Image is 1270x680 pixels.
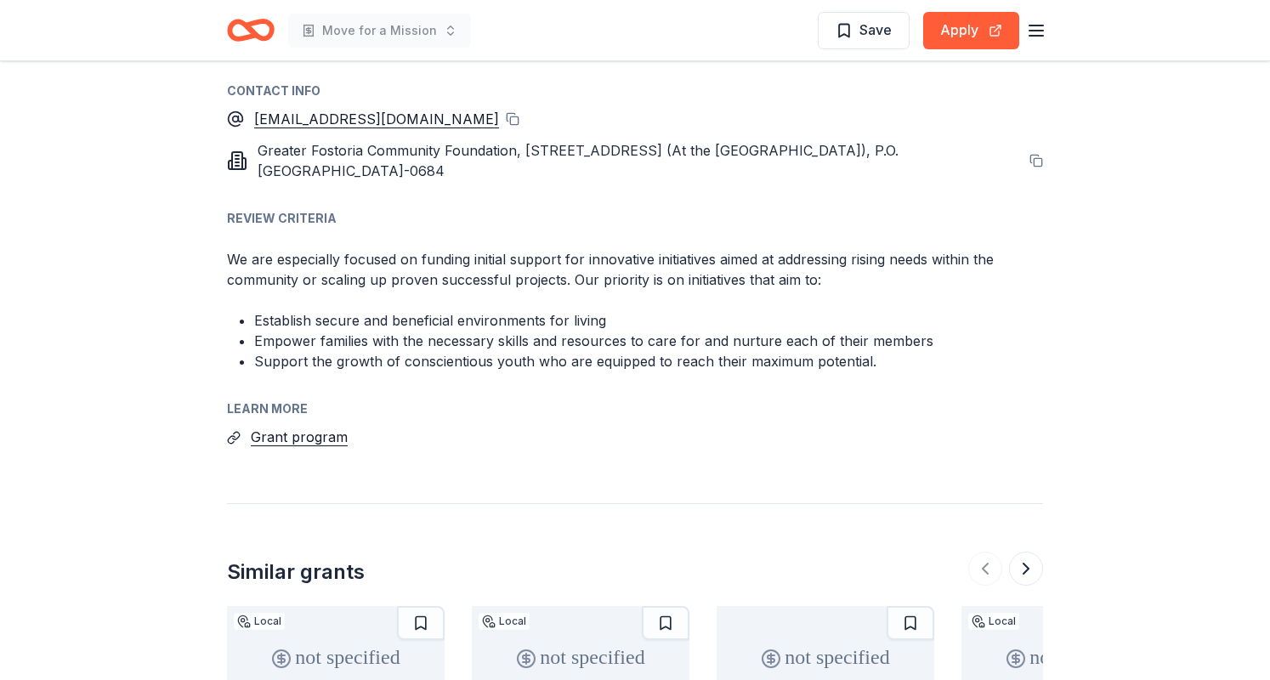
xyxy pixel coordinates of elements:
[234,613,285,630] div: Local
[923,12,1019,49] button: Apply
[227,81,1043,101] div: Contact info
[479,613,530,630] div: Local
[227,208,1043,229] div: Review Criteria
[254,351,1043,371] li: Support the growth of conscientious youth who are equipped to reach their maximum potential.
[227,558,365,586] div: Similar grants
[322,20,437,41] span: Move for a Mission
[227,399,1043,419] div: Learn more
[227,249,1043,290] p: We are especially focused on funding initial support for innovative initiatives aimed at addressi...
[818,12,910,49] button: Save
[254,108,499,130] a: [EMAIL_ADDRESS][DOMAIN_NAME]
[254,310,1043,331] li: Establish secure and beneficial environments for living
[227,10,275,50] a: Home
[258,142,899,179] span: Greater Fostoria Community Foundation, [STREET_ADDRESS] (At the [GEOGRAPHIC_DATA]), P.O. [GEOGRAP...
[254,331,1043,351] li: Empower families with the necessary skills and resources to care for and nurture each of their me...
[288,14,471,48] button: Move for a Mission
[859,19,892,41] span: Save
[968,613,1019,630] div: Local
[251,426,348,448] button: Grant program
